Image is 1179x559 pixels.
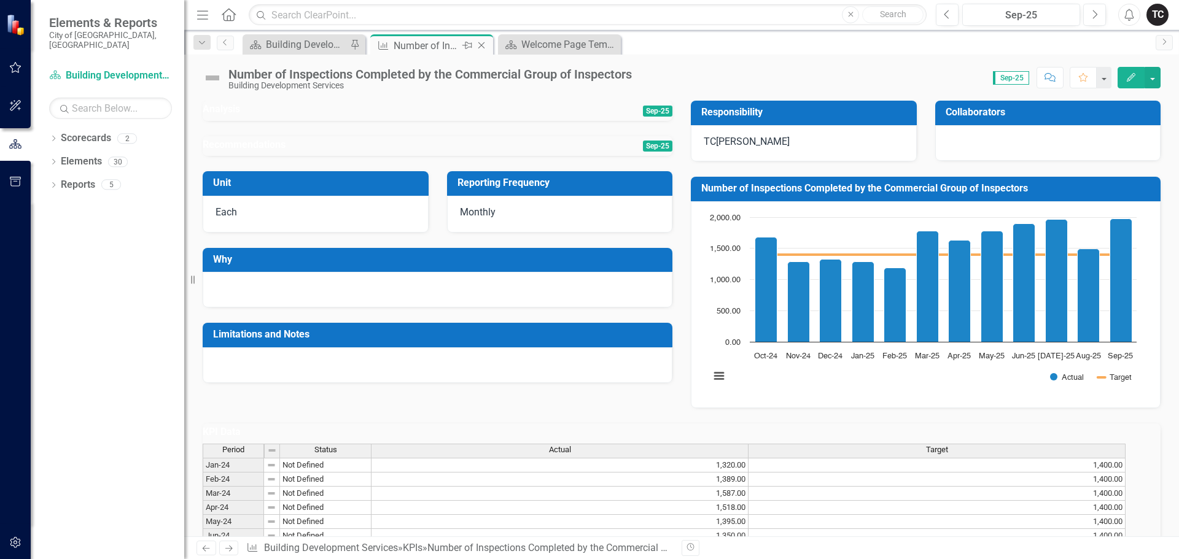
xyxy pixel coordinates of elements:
img: 8DAGhfEEPCf229AAAAAElFTkSuQmCC [267,488,276,498]
td: Not Defined [280,472,372,487]
text: 0.00 [725,339,741,347]
path: Oct-24, 1,680. Actual. [755,237,777,342]
td: 1,400.00 [749,515,1126,529]
h3: Recommendations [203,139,550,150]
text: Feb-25 [882,352,907,360]
div: Sep-25 [967,8,1076,23]
path: Nov-24, 1,284. Actual. [788,262,810,342]
img: ClearPoint Strategy [6,13,29,36]
button: TC [1146,4,1169,26]
td: 1,395.00 [372,515,749,529]
text: Jun-25 [1012,352,1035,360]
td: 1,389.00 [372,472,749,487]
input: Search Below... [49,98,172,119]
td: Not Defined [280,501,372,515]
a: Building Development Services [264,542,398,553]
td: 1,400.00 [749,458,1126,472]
h3: Reporting Frequency [457,177,667,188]
td: 1,587.00 [372,487,749,501]
img: 8DAGhfEEPCf229AAAAAElFTkSuQmCC [267,531,276,541]
img: 8DAGhfEEPCf229AAAAAElFTkSuQmCC [267,445,277,455]
svg: Interactive chart [704,211,1143,395]
td: Not Defined [280,515,372,529]
div: [PERSON_NAME] [716,135,790,149]
span: Search [880,9,906,19]
a: Building Development Services [246,37,347,52]
img: 8DAGhfEEPCf229AAAAAElFTkSuQmCC [267,517,276,526]
td: Mar-24 [203,487,264,501]
small: City of [GEOGRAPHIC_DATA], [GEOGRAPHIC_DATA] [49,30,172,50]
a: Scorecards [61,131,111,145]
h3: Unit [213,177,422,188]
td: Not Defined [280,458,372,472]
span: Target [926,445,948,454]
h3: Limitations and Notes [213,329,666,340]
td: 1,350.00 [372,529,749,543]
div: Number of Inspections Completed by the Commercial Group of Inspectors [394,38,459,53]
a: Building Development Services [49,69,172,83]
text: [DATE]-25 [1038,352,1075,360]
path: Dec-24, 1,324. Actual. [820,260,842,342]
div: Chart. Highcharts interactive chart. [704,211,1148,395]
span: Sep-25 [643,106,672,117]
div: 5 [101,180,121,190]
span: Sep-25 [993,71,1029,85]
div: Number of Inspections Completed by the Commercial Group of Inspectors [427,542,746,553]
text: 500.00 [717,307,741,315]
a: Reports [61,178,95,192]
text: Jan-25 [851,352,874,360]
a: Elements [61,155,102,169]
img: Not Defined [203,68,222,88]
button: Show Actual [1050,372,1084,382]
button: Show Target [1098,372,1132,382]
td: 1,400.00 [749,501,1126,515]
h3: Collaborators [946,107,1155,118]
button: Search [862,6,924,23]
td: Apr-24 [203,501,264,515]
div: TC [704,135,716,149]
path: Jun-25, 1,900. Actual. [1013,224,1035,342]
span: Actual [549,445,571,454]
text: Nov-24 [786,352,811,360]
text: Oct-24 [754,352,777,360]
div: 30 [108,156,128,167]
h3: Why [213,254,666,265]
div: Building Development Services [228,81,632,90]
td: 1,400.00 [749,487,1126,501]
text: May-25 [979,352,1005,360]
img: 8DAGhfEEPCf229AAAAAElFTkSuQmCC [267,474,276,484]
span: Each [216,206,237,218]
div: » » [246,541,672,555]
td: 1,320.00 [372,458,749,472]
text: 1,000.00 [710,276,741,284]
path: Feb-25, 1,187. Actual. [884,268,906,342]
td: May-24 [203,515,264,529]
text: Apr-25 [947,352,971,360]
text: Aug-25 [1076,352,1101,360]
input: Search ClearPoint... [249,4,927,26]
path: Mar-25, 1,782. Actual. [917,231,939,342]
path: Sep-25, 1,976. Actual. [1110,219,1132,342]
td: 1,518.00 [372,501,749,515]
div: Monthly [447,196,673,233]
td: Feb-24 [203,472,264,487]
div: 2 [117,133,137,144]
h3: Number of Inspections Completed by the Commercial Group of Inspectors [701,183,1154,194]
a: KPIs [403,542,422,553]
path: Apr-25, 1,630. Actual. [949,241,971,342]
path: May-25, 1,779. Actual. [981,231,1003,342]
path: Aug-25, 1,493. Actual. [1078,249,1100,342]
button: Sep-25 [962,4,1080,26]
text: 2,000.00 [710,214,741,222]
h3: Responsibility [701,107,911,118]
span: Sep-25 [643,141,672,152]
span: Period [222,445,244,454]
h3: KPI Data [203,426,1161,438]
td: Jun-24 [203,529,264,543]
text: Mar-25 [915,352,940,360]
td: 1,400.00 [749,529,1126,543]
div: Building Development Services [266,37,347,52]
text: Sep-25 [1108,352,1133,360]
button: View chart menu, Chart [710,368,728,385]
